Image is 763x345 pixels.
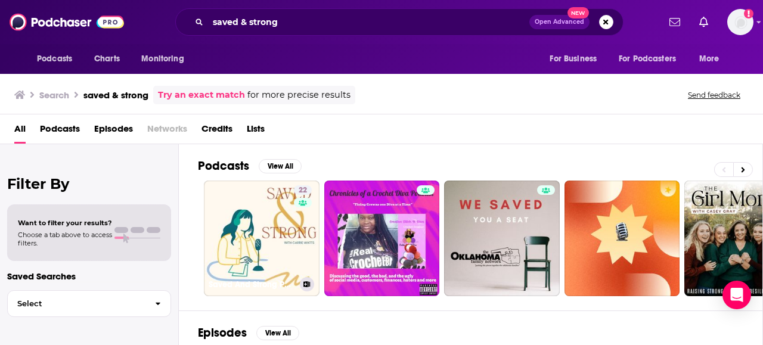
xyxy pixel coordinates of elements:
span: Monitoring [141,51,184,67]
h2: Episodes [198,325,247,340]
a: Show notifications dropdown [665,12,685,32]
span: For Business [550,51,597,67]
span: Podcasts [37,51,72,67]
div: Search podcasts, credits, & more... [175,8,624,36]
span: For Podcasters [619,51,676,67]
p: Saved Searches [7,271,171,282]
span: Open Advanced [535,19,584,25]
button: Select [7,290,171,317]
span: Select [8,300,145,307]
input: Search podcasts, credits, & more... [208,13,529,32]
a: All [14,119,26,144]
span: Choose a tab above to access filters. [18,231,112,247]
a: 22 [294,185,312,195]
span: Networks [147,119,187,144]
h2: Podcasts [198,158,249,173]
a: PodcastsView All [198,158,302,173]
span: Charts [94,51,120,67]
span: for more precise results [247,88,351,102]
img: Podchaser - Follow, Share and Rate Podcasts [10,11,124,33]
button: View All [256,326,299,340]
img: User Profile [727,9,753,35]
span: Want to filter your results? [18,219,112,227]
a: 22Saved And Strong Podcast [204,181,320,296]
span: More [699,51,719,67]
button: open menu [29,48,88,70]
button: open menu [611,48,693,70]
button: Send feedback [684,90,744,100]
span: New [567,7,589,18]
a: Episodes [94,119,133,144]
a: Try an exact match [158,88,245,102]
h3: Saved And Strong Podcast [209,279,295,290]
span: Logged in as mkercher [727,9,753,35]
button: View All [259,159,302,173]
button: open menu [691,48,734,70]
a: Credits [201,119,232,144]
h2: Filter By [7,175,171,192]
a: Show notifications dropdown [694,12,713,32]
button: open menu [541,48,612,70]
h3: saved & strong [83,89,148,101]
span: 22 [299,185,307,197]
div: Open Intercom Messenger [722,281,751,309]
button: Show profile menu [727,9,753,35]
button: Open AdvancedNew [529,15,590,29]
button: open menu [133,48,199,70]
a: Charts [86,48,127,70]
svg: Add a profile image [744,9,753,18]
a: Lists [247,119,265,144]
h3: Search [39,89,69,101]
a: Podcasts [40,119,80,144]
a: EpisodesView All [198,325,299,340]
